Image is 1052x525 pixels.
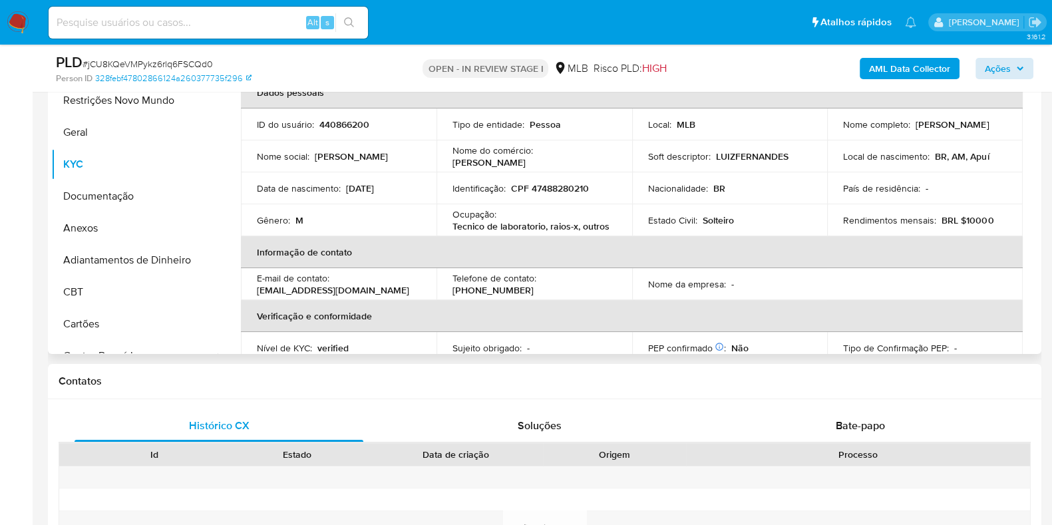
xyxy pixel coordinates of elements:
p: Nacionalidade : [648,182,708,194]
span: Risco PLD: [593,61,666,76]
span: # jCU8KQeVMPykz6rlq6FSCQd0 [83,57,213,71]
span: Atalhos rápidos [820,15,892,29]
span: Histórico CX [189,418,250,433]
p: [PHONE_NUMBER] [452,284,534,296]
p: [DATE] [346,182,374,194]
th: Dados pessoais [241,77,1023,108]
input: Pesquise usuários ou casos... [49,14,368,31]
p: CPF 47488280210 [511,182,589,194]
p: Sujeito obrigado : [452,342,522,354]
span: Alt [307,16,318,29]
button: AML Data Collector [860,58,960,79]
p: País de residência : [843,182,920,194]
p: Solteiro [703,214,734,226]
p: danilo.toledo@mercadolivre.com [948,16,1023,29]
div: Estado [235,448,359,461]
button: Cartões [51,308,218,340]
p: - [954,342,957,354]
p: Nível de KYC : [257,342,312,354]
button: search-icon [335,13,363,32]
button: CBT [51,276,218,308]
button: Documentação [51,180,218,212]
p: Pessoa [530,118,561,130]
p: Soft descriptor : [648,150,711,162]
p: Tecnico de laboratorio, raios-x, outros [452,220,610,232]
p: [PERSON_NAME] [452,156,526,168]
p: 440866200 [319,118,369,130]
p: Nome da empresa : [648,278,726,290]
th: Verificação e conformidade [241,300,1023,332]
p: MLB [677,118,695,130]
p: Identificação : [452,182,506,194]
button: KYC [51,148,218,180]
p: Telefone de contato : [452,272,536,284]
b: Person ID [56,73,92,85]
a: Notificações [905,17,916,28]
div: Id [92,448,216,461]
p: [PERSON_NAME] [315,150,388,162]
button: Ações [975,58,1033,79]
p: ID do usuário : [257,118,314,130]
span: Soluções [518,418,562,433]
th: Informação de contato [241,236,1023,268]
button: Adiantamentos de Dinheiro [51,244,218,276]
div: Data de criação [378,448,534,461]
p: Tipo de Confirmação PEP : [843,342,949,354]
p: - [926,182,928,194]
p: E-mail de contato : [257,272,329,284]
p: Nome completo : [843,118,910,130]
p: verified [317,342,349,354]
p: Data de nascimento : [257,182,341,194]
p: PEP confirmado : [648,342,726,354]
p: Estado Civil : [648,214,697,226]
p: BRL $10000 [942,214,993,226]
p: BR [713,182,725,194]
p: Nome do comércio : [452,144,533,156]
h1: Contatos [59,375,1031,388]
p: [PERSON_NAME] [916,118,989,130]
p: Rendimentos mensais : [843,214,936,226]
p: OPEN - IN REVIEW STAGE I [423,59,548,78]
p: - [731,278,734,290]
span: Bate-papo [836,418,885,433]
button: Anexos [51,212,218,244]
span: Ações [985,58,1011,79]
div: Processo [695,448,1021,461]
p: Ocupação : [452,208,496,220]
p: Local : [648,118,671,130]
a: 328febf47802866124a260377735f296 [95,73,252,85]
p: - [527,342,530,354]
div: MLB [554,61,588,76]
p: Nome social : [257,150,309,162]
span: s [325,16,329,29]
p: Local de nascimento : [843,150,930,162]
span: HIGH [641,61,666,76]
p: LUIZFERNANDES [716,150,789,162]
p: [EMAIL_ADDRESS][DOMAIN_NAME] [257,284,409,296]
b: PLD [56,51,83,73]
span: 3.161.2 [1026,31,1045,42]
button: Contas Bancárias [51,340,218,372]
p: Gênero : [257,214,290,226]
p: BR, AM, Apuí [935,150,989,162]
a: Sair [1028,15,1042,29]
b: AML Data Collector [869,58,950,79]
p: Tipo de entidade : [452,118,524,130]
p: Não [731,342,749,354]
p: M [295,214,303,226]
button: Restrições Novo Mundo [51,85,218,116]
button: Geral [51,116,218,148]
div: Origem [552,448,677,461]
